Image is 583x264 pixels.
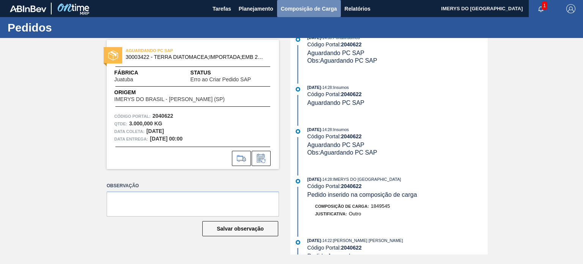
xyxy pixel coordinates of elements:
span: [DATE] [307,85,321,90]
span: Aguardando PC SAP [307,100,364,106]
span: [DATE] [307,177,321,182]
span: Código Portal: [114,112,151,120]
span: [DATE] [307,127,321,132]
span: - 14:28 [321,85,332,90]
span: Data coleta: [114,128,145,135]
span: Juatuba [114,77,133,82]
strong: 2040622 [341,91,362,97]
strong: 3.000,000 KG [129,120,162,126]
img: status [108,51,118,60]
strong: 2040622 [153,113,173,119]
div: Código Portal: [307,91,488,97]
div: Código Portal: [307,41,488,47]
span: Status [191,69,271,77]
img: atual [296,129,300,134]
span: Aguardando PC SAP [307,50,364,56]
span: : IMERYS DO [GEOGRAPHIC_DATA] [332,177,401,182]
strong: 2040622 [341,245,362,251]
span: - 14:30 [321,36,332,40]
span: Tarefas [213,4,231,13]
strong: 2040622 [341,133,362,139]
strong: [DATE] 00:00 [150,136,183,142]
span: Relatórios [345,4,370,13]
div: Código Portal: [307,245,488,251]
h1: Pedidos [8,23,142,32]
span: Qtde : [114,120,127,128]
span: Obs: Aguardando PC SAP [307,149,377,156]
span: Composição de Carga : [315,204,369,209]
div: Código Portal: [307,133,488,139]
img: atual [296,240,300,245]
span: : Insumos [332,85,349,90]
span: : Insumos [332,127,349,132]
span: IMERYS DO BRASIL - [PERSON_NAME] (SP) [114,96,225,102]
img: TNhmsLtSVTkK8tSr43FrP2fwEKptu5GPRR3wAAAABJRU5ErkJggg== [10,5,46,12]
span: - 14:22 [321,239,332,243]
span: - 14:28 [321,177,332,182]
span: Aguardando PC SAP [307,142,364,148]
img: atual [296,87,300,92]
img: atual [296,179,300,183]
span: Justificativa: [315,212,347,216]
span: 30003422 - TERRA DIATOMACEA;IMPORTADA;EMB 24KG [126,54,263,60]
span: Fábrica [114,69,157,77]
div: Ir para Composição de Carga [232,151,251,166]
span: Erro ao Criar Pedido SAP [191,77,251,82]
button: Notificações [529,3,553,14]
span: Data entrega: [114,135,148,143]
span: [DATE] [307,35,321,40]
span: Composição de Carga [281,4,337,13]
span: Pedido Aprovado [307,253,354,259]
span: 1849545 [371,203,390,209]
strong: 2040622 [341,41,362,47]
span: Obs: Aguardando PC SAP [307,57,377,64]
span: : [PERSON_NAME] [PERSON_NAME] [332,238,403,243]
span: Origem [114,89,246,96]
span: Outro [349,211,361,217]
img: Logout [566,4,575,13]
div: Código Portal: [307,183,488,189]
strong: [DATE] [147,128,164,134]
span: AGUARDANDO PC SAP [126,47,232,54]
span: Planejamento [239,4,273,13]
button: Salvar observação [202,221,278,236]
label: Observação [107,180,279,191]
strong: 2040622 [341,183,362,189]
span: : PortalInsumos [332,35,359,40]
div: Informar alteração no pedido [252,151,271,166]
span: 1 [542,2,547,10]
span: Pedido inserido na composição de carga [307,191,417,198]
img: atual [296,37,300,42]
span: [DATE] [307,238,321,243]
span: - 14:28 [321,128,332,132]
